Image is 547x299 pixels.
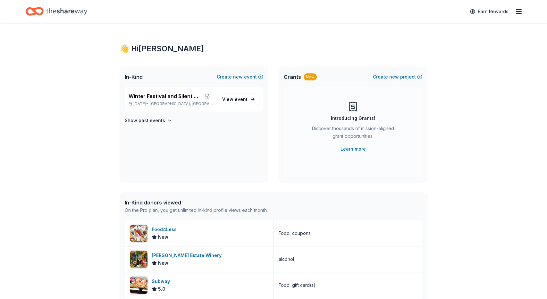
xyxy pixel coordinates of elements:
div: Introducing Grants! [331,114,375,122]
span: View [222,96,248,103]
span: In-Kind [125,73,143,81]
div: In-Kind donors viewed [125,199,268,206]
span: event [235,96,248,102]
button: Createnewevent [217,73,263,81]
a: Learn more [341,145,366,153]
div: On the Pro plan, you get unlimited in-kind profile views each month. [125,206,268,214]
a: Earn Rewards [466,6,512,17]
div: [PERSON_NAME] Estate Winery [152,252,224,259]
span: New [158,259,168,267]
span: new [389,73,399,81]
img: Image for Food4Less [130,225,147,242]
a: View event [218,94,259,105]
button: Show past events [125,117,172,124]
span: New [158,233,168,241]
a: Home [26,4,87,19]
div: Food, gift card(s) [279,281,316,289]
div: New [304,73,317,80]
div: Subway [152,278,173,285]
div: Food4Less [152,226,179,233]
span: new [233,73,243,81]
div: alcohol [279,255,294,263]
div: Discover thousands of mission-aligned grant opportunities. [309,125,397,143]
h4: Show past events [125,117,165,124]
div: Food, coupons [279,229,311,237]
span: [GEOGRAPHIC_DATA], [GEOGRAPHIC_DATA] [150,101,213,106]
img: Image for Subway [130,277,147,294]
span: Winter Festival and Silent Auction [129,92,202,100]
img: Image for Carter Estate Winery [130,251,147,268]
span: 5.0 [158,285,165,293]
button: Createnewproject [373,73,422,81]
span: Grants [284,73,301,81]
p: [DATE] • [129,101,213,106]
div: 👋 Hi [PERSON_NAME] [120,44,427,54]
